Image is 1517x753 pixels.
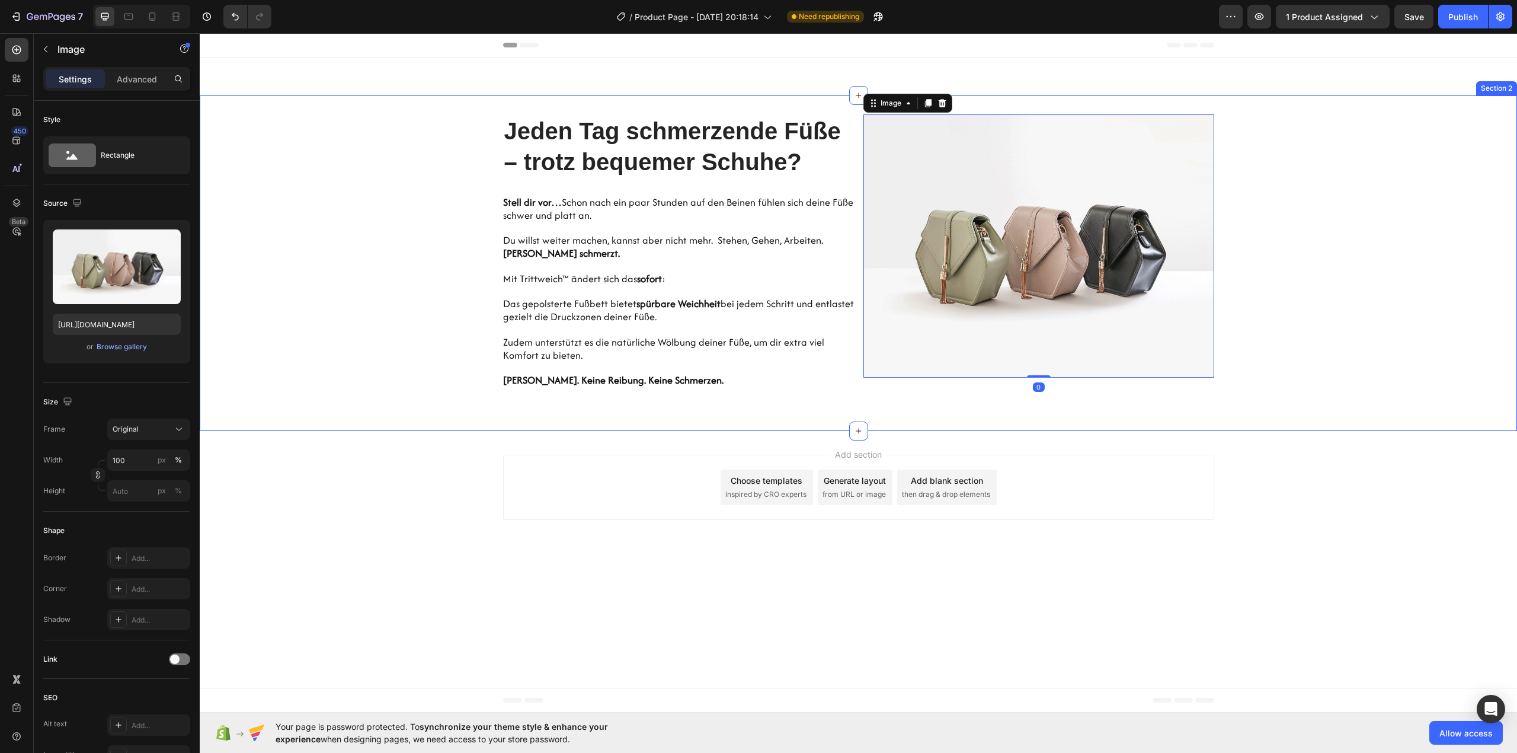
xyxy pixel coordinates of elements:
span: Add section [631,415,687,427]
button: Original [107,419,190,440]
span: / [629,11,632,23]
span: Need republishing [799,11,859,22]
strong: sofort [437,238,462,253]
span: Das gepolsterte Fußbett bietet bei jedem Schritt und entlastet gezielt die Druckzonen deiner Füße. [303,263,654,291]
div: Border [43,553,66,563]
div: Image [679,65,704,75]
span: Mit Trittweich™ ändert sich das : [303,238,466,253]
button: % [155,484,169,498]
span: Zudem unterstützt es die natürliche Wölbung deiner Füße, um dir extra viel Komfort zu bieten. [303,302,625,329]
div: Corner [43,583,67,594]
div: Rectangle [101,142,173,169]
button: Save [1394,5,1433,28]
strong: Stell dir vor… [303,162,362,176]
strong: spürbare Weichheit [437,263,521,277]
div: Add... [132,720,187,731]
label: Frame [43,424,65,435]
img: image_demo.jpg [664,81,1014,344]
div: Shadow [43,614,71,625]
span: Schon nach ein paar Stunden auf den Beinen fühlen sich deine Füße schwer und platt an. [303,162,654,189]
div: Undo/Redo [223,5,271,28]
div: % [175,486,182,496]
div: Shape [43,525,65,536]
span: or [87,340,94,354]
span: from URL or image [623,456,686,467]
span: Du willst weiter machen, kannst aber nicht mehr. Stehen, Gehen, Arbeiten. [303,200,623,214]
iframe: Design area [200,33,1517,713]
div: Beta [9,217,28,226]
strong: [PERSON_NAME]. Keine Reibung. Keine Schmerzen. [303,340,524,354]
label: Height [43,486,65,496]
button: 7 [5,5,88,28]
button: % [155,453,169,467]
div: Browse gallery [97,342,147,352]
div: 0 [833,349,845,359]
div: Style [43,114,60,125]
span: Original [113,424,139,435]
div: Choose templates [531,441,603,454]
img: preview-image [53,229,181,304]
h2: Jeden Tag schmerzende Füße – trotz bequemer Schuhe? [303,81,654,145]
label: Width [43,455,63,465]
span: 1 product assigned [1286,11,1363,23]
div: Open Intercom Messenger [1477,695,1505,723]
button: 1 product assigned [1276,5,1390,28]
div: Link [43,654,57,665]
button: Browse gallery [96,341,148,353]
button: px [171,453,185,467]
span: Allow access [1439,727,1493,739]
span: Product Page - [DATE] 20:18:14 [635,11,758,23]
p: Advanced [117,73,157,85]
div: Add... [132,615,187,626]
button: Publish [1438,5,1488,28]
div: px [158,486,166,496]
input: px% [107,480,190,502]
div: Size [43,394,75,410]
div: Add... [132,584,187,595]
button: Allow access [1429,721,1503,745]
p: Image [57,42,158,56]
input: px% [107,449,190,471]
p: Settings [59,73,92,85]
span: then drag & drop elements [702,456,790,467]
span: synchronize your theme style & enhance your experience [276,722,608,744]
strong: [PERSON_NAME] schmerzt. [303,213,420,227]
p: 7 [78,9,83,24]
span: Your page is password protected. To when designing pages, we need access to your store password. [276,720,654,745]
div: Generate layout [624,441,686,454]
div: SEO [43,693,57,703]
span: inspired by CRO experts [526,456,607,467]
span: Save [1404,12,1424,22]
button: px [171,484,185,498]
div: % [175,455,182,465]
div: Add... [132,553,187,564]
div: Source [43,196,84,212]
div: 450 [11,126,28,136]
div: Add blank section [711,441,783,454]
div: Publish [1448,11,1478,23]
div: Section 2 [1279,50,1315,60]
input: https://example.com/image.jpg [53,314,181,335]
div: Alt text [43,719,67,729]
div: px [158,455,166,465]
